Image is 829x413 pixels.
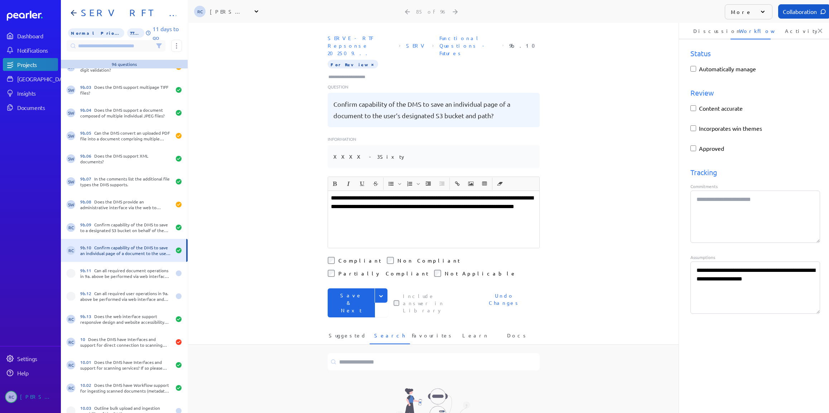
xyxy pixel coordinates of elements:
[329,178,341,190] button: Bold
[375,288,387,303] button: Expand
[451,178,464,190] span: Insert link
[356,178,368,190] span: Underline
[80,359,171,371] div: Does the DMS have Interfaces and support for scanning services? If so please outline the scanning...
[478,292,531,314] span: Undo Changes
[333,151,406,162] pre: XXXX - 3Sixty
[403,178,421,190] span: Insert Ordered List
[80,107,94,113] span: 9b.04
[478,178,491,190] button: Insert table
[80,199,171,210] div: Does the DMS provide an administrative interface via the web to manage documents?
[394,300,399,306] input: This checkbox controls whether your answer will be included in the Answer Library for future use
[80,130,171,141] div: Can the DMS convert an uploaded PDF file into a document comprising multiple pages saving each pa...
[370,178,382,190] button: Strike through
[685,167,826,178] div: Tracking
[3,44,58,57] a: Notifications
[435,178,448,190] span: Decrease Indent
[80,382,171,394] div: Does the DMS have Workflow support for ingesting scanned documents (metadata, data entry)
[210,8,246,15] div: [PERSON_NAME]
[80,245,171,256] div: Confirm capability of the DMS to save an individual page of a document to the user’s designated S...
[685,87,826,98] div: Review
[80,313,171,325] div: Does the web interface support responsive design and website accessibility (WCAG 2.1)?
[731,8,752,15] p: More
[342,178,355,190] button: Italic
[465,178,477,190] button: Insert Image
[328,288,375,317] button: Save & Next
[80,336,171,348] div: Does the DMS have Interfaces and support for direct connection to scanning hardware?
[445,270,516,277] label: Not Applicable
[370,61,375,68] button: Tag at index 0 with value For Review focussed. Press backspace to remove
[464,178,477,190] span: Insert Image
[17,104,57,111] div: Documents
[80,176,94,182] span: 9b.07
[403,39,429,52] span: Sheet: SERV
[412,332,454,344] span: Favourites
[462,332,488,344] span: Learn
[78,7,176,19] h1: SERV RFT Response
[67,338,75,346] span: Robert Craig
[112,61,137,67] div: 96 questions
[67,154,75,163] span: Steve Whittington
[80,336,88,342] span: 10
[507,332,528,344] span: Docs
[451,178,463,190] button: Insert link
[67,315,75,323] span: Robert Craig
[356,178,368,190] button: Underline
[699,124,820,133] label: Incorporates win themes
[416,8,447,15] div: 85 of 96
[494,178,506,190] button: Clear Formatting
[685,48,826,59] div: Status
[690,254,715,260] span: Assumptions
[478,178,491,190] span: Insert table
[7,11,58,21] a: Dashboard
[80,268,171,279] div: Can all required document operations in 9a. above be performed via web interface and RESTful API?
[194,6,206,17] span: Robert Craig
[17,61,57,68] div: Projects
[493,178,506,190] span: Clear Formatting
[404,178,416,190] button: Insert Ordered List
[328,73,372,81] input: Type here to add tags
[17,47,57,54] div: Notifications
[17,75,71,82] div: [GEOGRAPHIC_DATA]
[328,60,378,68] span: For Review
[3,101,58,114] a: Documents
[325,32,396,60] span: Document: SERVE - RTF Repsonse 202509.xlsx
[20,391,56,403] div: [PERSON_NAME]
[80,290,94,296] span: 9b.12
[690,183,718,189] span: Commitments
[80,153,171,164] div: Does the DMS support XML documents?
[422,178,434,190] button: Increase Indent
[153,24,182,42] p: 11 days to go
[328,136,540,142] p: Information
[329,332,367,344] span: Suggested
[5,391,17,403] span: Robert Craig
[80,222,94,227] span: 9b.09
[80,84,171,96] div: Does the DMS support multipage TIFF files?
[67,177,75,186] span: Steve Whittington
[80,359,94,365] span: 10.01
[731,22,771,39] li: Workflow
[80,199,94,205] span: 9b.08
[699,64,820,73] label: Automatically manage
[699,104,820,112] label: Content accurate
[67,246,75,255] span: Robert Craig
[17,32,57,39] div: Dashboard
[67,361,75,369] span: Robert Craig
[80,107,171,119] div: Does the DMS support a document composed of multiple individual JPEG files?
[403,292,464,314] label: This checkbox controls whether your answer will be included in the Answer Library for future use
[80,405,94,411] span: 10.03
[699,144,820,153] label: Approved
[397,257,460,264] label: Non Compliant
[374,332,405,344] span: Search
[469,288,540,317] button: Undo Changes
[17,355,57,362] div: Settings
[80,84,94,90] span: 9b.03
[80,222,171,233] div: Confirm capability of the DMS to save to a designated S3 bucket on behalf of the user?
[80,176,171,187] div: In the comments list the additional file types the DMS supports.
[385,178,397,190] button: Insert Unordered List
[3,388,58,406] a: RC[PERSON_NAME]
[338,270,428,277] label: Partially Compliant
[127,28,144,38] span: 77% of Questions Completed
[80,290,171,302] div: Can all required user operations in 9a. above be performed via web interface and RESTful API?
[3,352,58,365] a: Settings
[776,22,816,39] li: Activity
